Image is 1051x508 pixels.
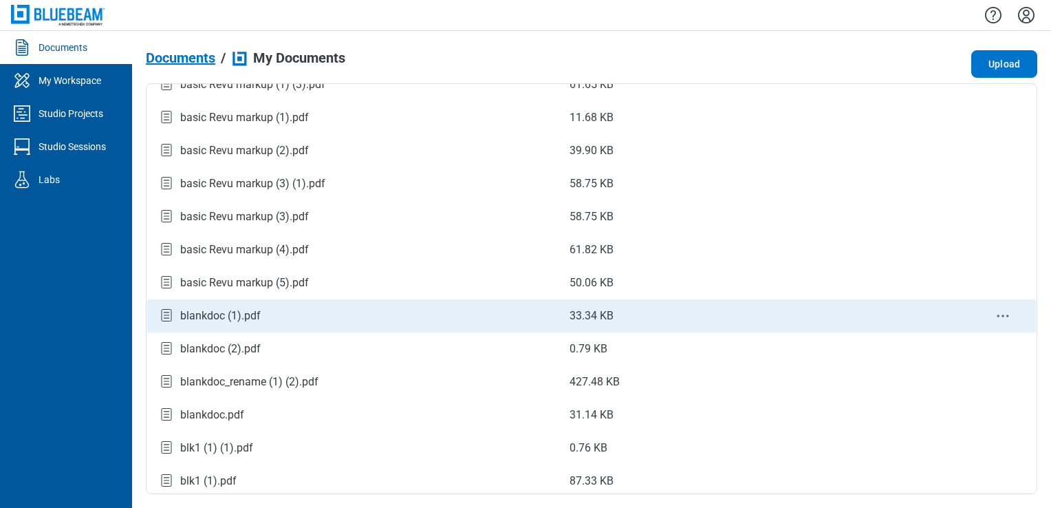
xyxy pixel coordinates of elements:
div: Studio Sessions [39,140,106,154]
div: blk1 (1) (1).pdf [180,440,253,456]
span: My Documents [253,50,345,65]
td: 58.75 KB [559,200,971,233]
td: 61.65 KB [559,68,971,101]
div: blankdoc (1).pdf [180,308,261,324]
svg: My Workspace [11,70,33,92]
div: basic Revu markup (4).pdf [180,242,309,258]
button: Settings [1015,3,1037,27]
td: 31.14 KB [559,399,971,432]
svg: Labs [11,169,33,191]
div: basic Revu markup (1).pdf [180,109,309,126]
td: 11.68 KB [559,101,971,134]
div: blankdoc_rename (1) (2).pdf [180,374,318,390]
button: Upload [971,50,1037,78]
span: Documents [146,50,215,65]
td: 0.79 KB [559,332,971,366]
td: 87.33 KB [559,465,971,498]
div: blankdoc.pdf [180,407,244,423]
div: basic Revu markup (3) (1).pdf [180,176,325,192]
svg: Studio Sessions [11,136,33,158]
div: Documents [39,41,87,54]
div: My Workspace [39,74,101,87]
td: 61.82 KB [559,233,971,266]
div: basic Revu markup (5).pdf [180,275,309,291]
div: basic Revu markup (2).pdf [180,142,309,159]
div: blankdoc (2).pdf [180,341,261,357]
div: basic Revu markup (3).pdf [180,209,309,225]
div: blk1 (1).pdf [180,473,237,489]
button: context-menu [995,308,1011,324]
img: Bluebeam, Inc. [11,5,105,25]
td: 33.34 KB [559,299,971,332]
div: / [221,50,226,65]
td: 58.75 KB [559,167,971,200]
td: 50.06 KB [559,266,971,299]
div: Labs [39,173,60,187]
td: 427.48 KB [559,366,971,399]
td: 39.90 KB [559,134,971,167]
svg: Documents [11,36,33,59]
div: basic Revu markup (1) (3).pdf [180,76,325,93]
div: Studio Projects [39,107,103,120]
svg: Studio Projects [11,103,33,125]
td: 0.76 KB [559,432,971,465]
